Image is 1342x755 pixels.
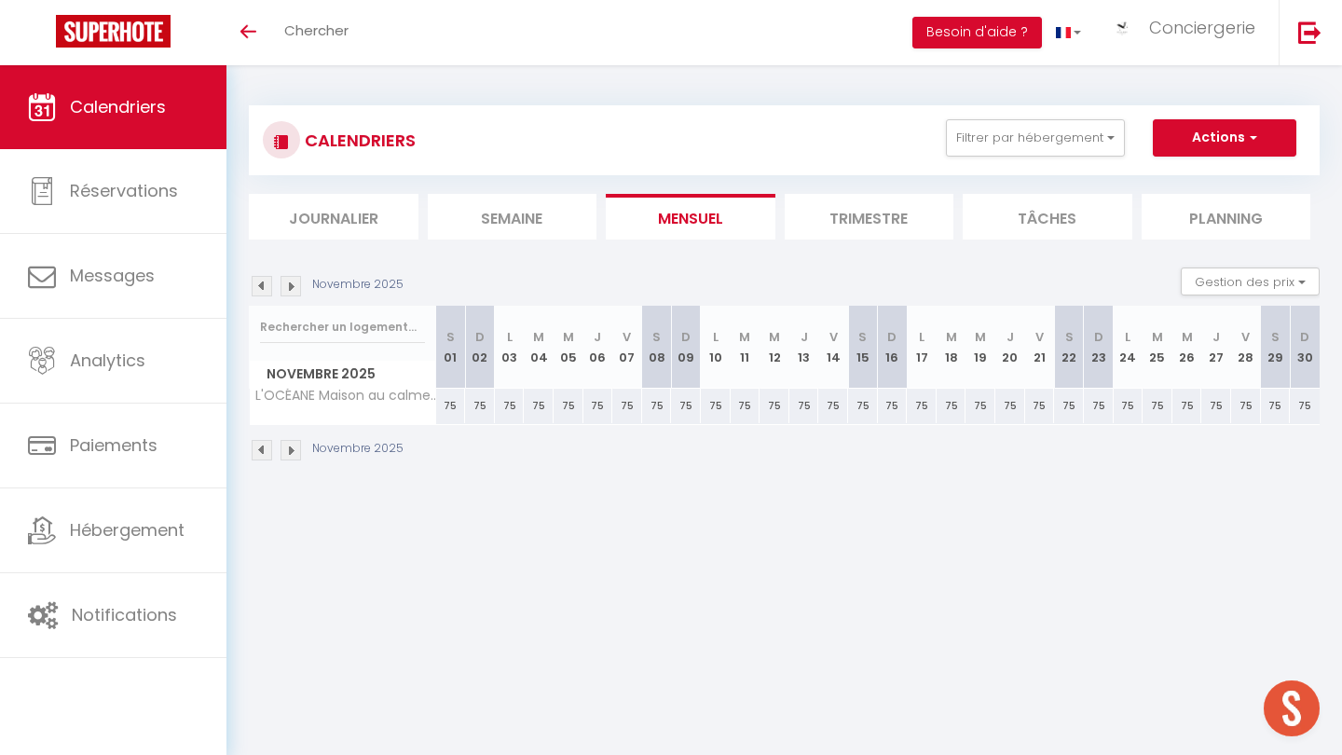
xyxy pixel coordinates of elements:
[1182,328,1193,346] abbr: M
[731,389,760,423] div: 75
[919,328,924,346] abbr: L
[848,389,878,423] div: 75
[583,389,613,423] div: 75
[495,389,525,423] div: 75
[785,194,954,240] li: Trimestre
[583,306,613,389] th: 06
[858,328,867,346] abbr: S
[713,328,719,346] abbr: L
[70,518,185,542] span: Hébergement
[965,389,995,423] div: 75
[250,361,435,388] span: Novembre 2025
[475,328,485,346] abbr: D
[1212,328,1220,346] abbr: J
[907,306,937,389] th: 17
[260,310,425,344] input: Rechercher un logement...
[554,306,583,389] th: 05
[789,306,819,389] th: 13
[1054,389,1084,423] div: 75
[284,21,349,40] span: Chercher
[428,194,597,240] li: Semaine
[1231,389,1261,423] div: 75
[524,389,554,423] div: 75
[253,389,439,403] span: L'OCÉANE Maison au calme dans le [GEOGRAPHIC_DATA]
[72,603,177,626] span: Notifications
[524,306,554,389] th: 04
[1261,306,1291,389] th: 29
[642,306,672,389] th: 08
[789,389,819,423] div: 75
[739,328,750,346] abbr: M
[1125,328,1130,346] abbr: L
[946,328,957,346] abbr: M
[1298,21,1321,44] img: logout
[1114,306,1143,389] th: 24
[818,389,848,423] div: 75
[652,328,661,346] abbr: S
[995,389,1025,423] div: 75
[1149,16,1255,39] span: Conciergerie
[1054,306,1084,389] th: 22
[1271,328,1280,346] abbr: S
[436,306,466,389] th: 01
[965,306,995,389] th: 19
[731,306,760,389] th: 11
[70,349,145,372] span: Analytics
[70,264,155,287] span: Messages
[1172,389,1202,423] div: 75
[1201,306,1231,389] th: 27
[312,276,404,294] p: Novembre 2025
[1241,328,1250,346] abbr: V
[1290,306,1320,389] th: 30
[612,389,642,423] div: 75
[671,389,701,423] div: 75
[1264,680,1320,736] div: Ouvrir le chat
[1094,328,1103,346] abbr: D
[533,328,544,346] abbr: M
[642,389,672,423] div: 75
[760,389,789,423] div: 75
[70,95,166,118] span: Calendriers
[446,328,455,346] abbr: S
[671,306,701,389] th: 09
[465,306,495,389] th: 02
[937,306,966,389] th: 18
[1290,389,1320,423] div: 75
[818,306,848,389] th: 14
[1231,306,1261,389] th: 28
[612,306,642,389] th: 07
[1114,389,1143,423] div: 75
[1084,306,1114,389] th: 23
[507,328,513,346] abbr: L
[878,306,908,389] th: 16
[606,194,775,240] li: Mensuel
[70,433,157,457] span: Paiements
[1153,119,1296,157] button: Actions
[623,328,631,346] abbr: V
[554,389,583,423] div: 75
[1143,306,1172,389] th: 25
[495,306,525,389] th: 03
[594,328,601,346] abbr: J
[887,328,897,346] abbr: D
[681,328,691,346] abbr: D
[1025,389,1055,423] div: 75
[829,328,838,346] abbr: V
[1181,268,1320,295] button: Gestion des prix
[963,194,1132,240] li: Tâches
[760,306,789,389] th: 12
[1143,389,1172,423] div: 75
[848,306,878,389] th: 15
[300,119,416,161] h3: CALENDRIERS
[1109,19,1137,38] img: ...
[1084,389,1114,423] div: 75
[1261,389,1291,423] div: 75
[701,389,731,423] div: 75
[465,389,495,423] div: 75
[1201,389,1231,423] div: 75
[1025,306,1055,389] th: 21
[878,389,908,423] div: 75
[937,389,966,423] div: 75
[801,328,808,346] abbr: J
[995,306,1025,389] th: 20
